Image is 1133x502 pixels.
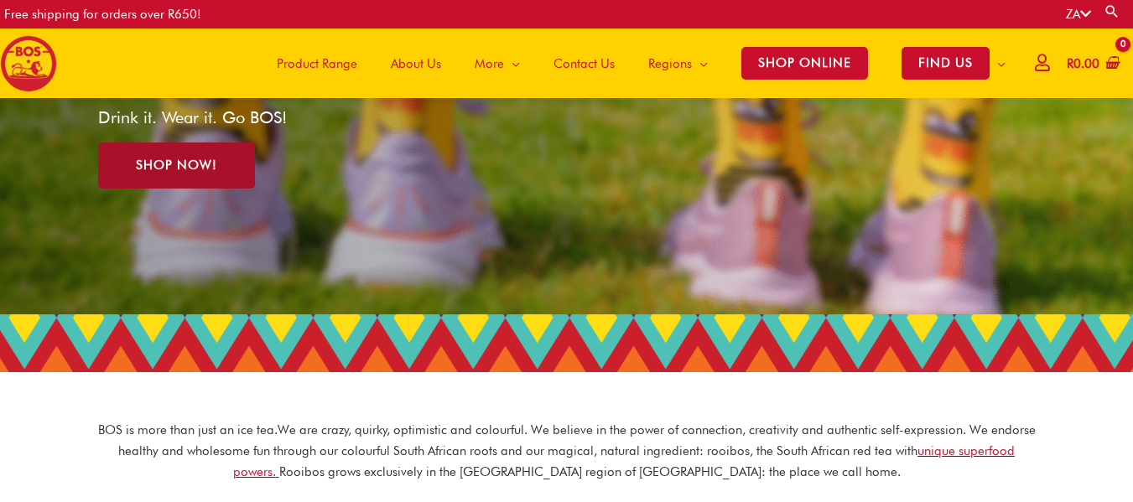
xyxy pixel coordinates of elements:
[98,109,486,126] p: Drink it. Wear it. Go BOS!
[475,39,504,89] span: More
[374,28,458,98] a: About Us
[1067,56,1099,71] bdi: 0.00
[391,39,441,89] span: About Us
[1104,3,1120,19] a: Search button
[98,142,255,189] a: SHOP NOW!
[725,28,885,98] a: SHOP ONLINE
[741,47,868,80] span: SHOP ONLINE
[1063,45,1120,83] a: View Shopping Cart, empty
[260,28,374,98] a: Product Range
[136,159,217,172] span: SHOP NOW!
[648,39,692,89] span: Regions
[97,420,1037,482] p: BOS is more than just an ice tea. We are crazy, quirky, optimistic and colourful. We believe in t...
[458,28,537,98] a: More
[631,28,725,98] a: Regions
[537,28,631,98] a: Contact Us
[247,28,1022,98] nav: Site Navigation
[233,443,1016,479] a: unique superfood powers.
[1066,7,1091,22] a: ZA
[902,47,990,80] span: FIND US
[277,39,357,89] span: Product Range
[554,39,615,89] span: Contact Us
[1067,56,1073,71] span: R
